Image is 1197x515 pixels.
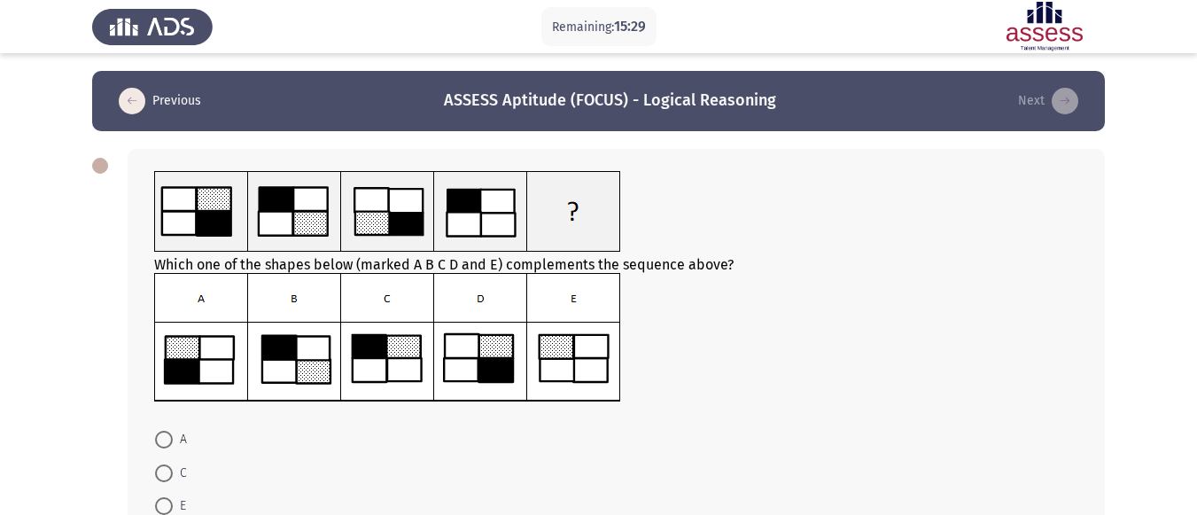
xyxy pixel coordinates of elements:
[154,171,621,253] img: UkFYYl8wNzNfQS5wbmcxNjkxMzAzMzMzNTAy.png
[113,87,206,115] button: load previous page
[984,2,1105,51] img: Assessment logo of ASSESS Focus 4 Module Assessment (EN/AR) (Basic - IB)
[173,463,187,484] span: C
[154,273,621,402] img: UkFYYl8wNzNfQi5wbmcxNjkxMzAzMzQyNzc0.png
[92,2,213,51] img: Assess Talent Management logo
[444,90,776,112] h3: ASSESS Aptitude (FOCUS) - Logical Reasoning
[154,171,1078,406] div: Which one of the shapes below (marked A B C D and E) complements the sequence above?
[173,429,187,450] span: A
[614,18,646,35] span: 15:29
[552,16,646,38] p: Remaining:
[1013,87,1084,115] button: load next page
